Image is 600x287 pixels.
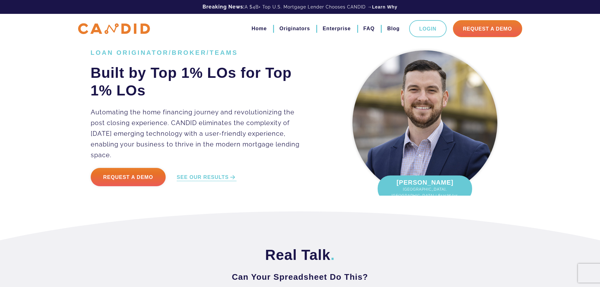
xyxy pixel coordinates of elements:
[203,4,245,10] b: Breaking News:
[252,23,267,34] a: Home
[91,64,309,99] h2: Built by Top 1% LOs for Top 1% LOs
[372,4,397,10] a: Learn Why
[387,23,400,34] a: Blog
[330,247,335,263] span: .
[91,246,510,264] h2: Real Talk
[177,174,237,181] a: SEE OUR RESULTS
[378,175,472,202] div: [PERSON_NAME]
[453,20,522,37] a: Request A Demo
[409,20,447,37] a: Login
[91,168,166,186] a: Request a Demo
[91,107,309,160] p: Automating the home financing journey and revolutionizing the post closing experience. CANDID eli...
[78,23,150,34] img: CANDID APP
[363,23,375,34] a: FAQ
[352,50,497,195] img: Kevin OLaughlin
[384,186,466,199] span: [GEOGRAPHIC_DATA], [GEOGRAPHIC_DATA] | $125M/yr.
[91,271,510,283] h3: Can Your Spreadsheet Do This?
[323,23,351,34] a: Enterprise
[91,49,309,56] h1: LOAN ORIGINATOR/BROKER/TEAMS
[279,23,310,34] a: Originators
